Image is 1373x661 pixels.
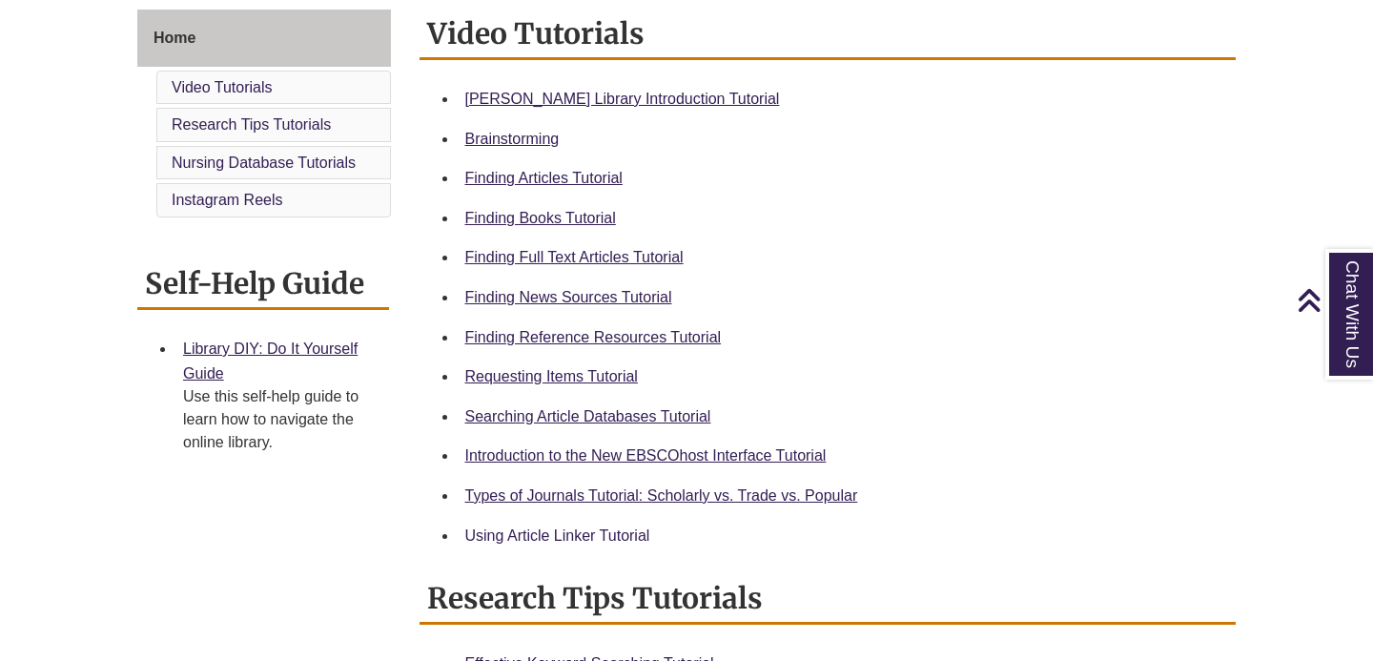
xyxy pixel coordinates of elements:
[465,131,560,147] a: Brainstorming
[465,329,722,345] a: Finding Reference Resources Tutorial
[172,192,283,208] a: Instagram Reels
[465,368,638,384] a: Requesting Items Tutorial
[172,116,331,133] a: Research Tips Tutorials
[154,30,195,46] span: Home
[420,10,1237,60] h2: Video Tutorials
[420,574,1237,625] h2: Research Tips Tutorials
[1297,287,1368,313] a: Back to Top
[172,155,356,171] a: Nursing Database Tutorials
[137,10,391,221] div: Guide Page Menu
[137,10,391,67] a: Home
[465,289,672,305] a: Finding News Sources Tutorial
[183,341,358,382] a: Library DIY: Do It Yourself Guide
[465,249,684,265] a: Finding Full Text Articles Tutorial
[183,385,374,454] div: Use this self-help guide to learn how to navigate the online library.
[465,487,858,504] a: Types of Journals Tutorial: Scholarly vs. Trade vs. Popular
[465,91,780,107] a: [PERSON_NAME] Library Introduction Tutorial
[465,408,711,424] a: Searching Article Databases Tutorial
[172,79,273,95] a: Video Tutorials
[465,170,623,186] a: Finding Articles Tutorial
[465,210,616,226] a: Finding Books Tutorial
[465,527,650,544] a: Using Article Linker Tutorial
[137,259,389,310] h2: Self-Help Guide
[465,447,827,464] a: Introduction to the New EBSCOhost Interface Tutorial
